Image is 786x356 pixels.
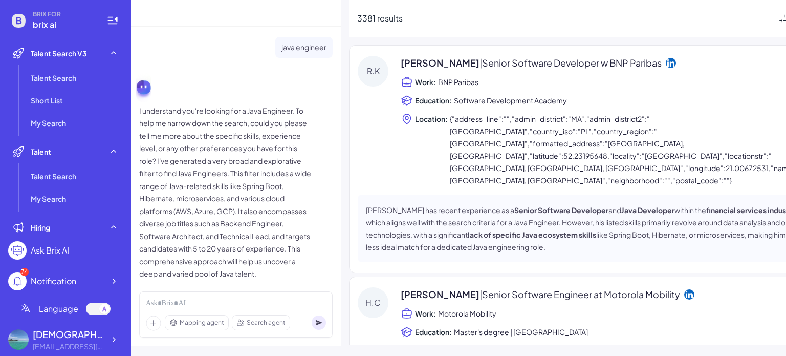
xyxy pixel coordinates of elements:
[479,57,662,69] span: | Senior Software Developer w BNP Paribas
[415,77,436,87] span: Work:
[31,171,76,181] span: Talent Search
[31,146,51,157] span: Talent
[31,222,50,233] span: Hiring
[33,327,104,341] div: laizhineng789 laiz
[415,95,452,106] span: Education:
[358,287,388,318] div: H.C
[454,326,588,338] span: Master's degree | [GEOGRAPHIC_DATA]
[468,230,596,239] strong: lack of specific Java ecosystem skills
[479,288,680,300] span: | Senior Software Engineer at Motorola Mobility
[20,268,29,276] div: 74
[31,244,69,257] div: Ask Brix AI
[31,275,76,287] div: Notification
[401,287,680,301] span: [PERSON_NAME]
[31,118,66,128] span: My Search
[281,41,326,54] p: java engineer
[33,341,104,352] div: 2725121109@qq.com
[8,329,29,350] img: 603306eb96b24af9be607d0c73ae8e85.jpg
[33,10,94,18] span: BRIX FOR
[31,48,87,58] span: Talent Search V3
[401,56,662,70] span: [PERSON_NAME]
[180,318,224,327] span: Mapping agent
[415,114,448,124] span: Location:
[357,13,403,24] span: 3381 results
[454,94,567,107] span: Software Development Academy
[31,194,66,204] span: My Search
[415,327,452,337] span: Education:
[438,307,497,320] span: Motorola Mobility
[39,303,78,315] span: Language
[514,205,608,215] strong: Senior Software Developer
[358,56,388,87] div: R.K
[31,73,76,83] span: Talent Search
[247,318,286,327] span: Search agent
[33,18,94,31] span: brix ai
[415,308,436,319] span: Work:
[139,104,313,280] p: I understand you're looking for a Java Engineer. To help me narrow down the search, could you ple...
[621,205,674,215] strong: Java Developer
[31,95,63,106] span: Short List
[438,76,479,88] span: BNP Paribas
